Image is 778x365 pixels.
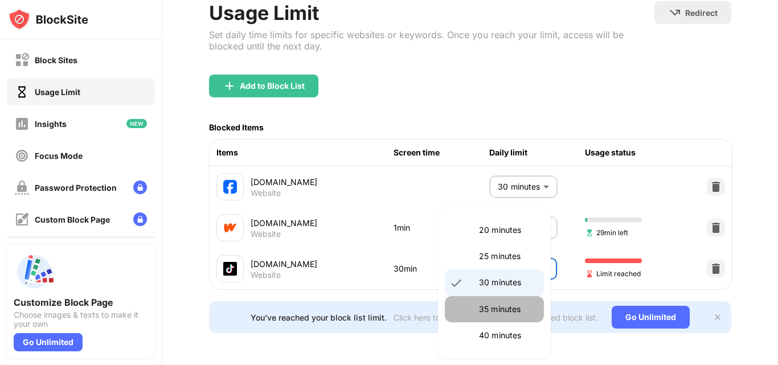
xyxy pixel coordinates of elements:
p: 25 minutes [479,250,537,263]
p: 40 minutes [479,329,537,342]
p: 30 minutes [479,276,537,289]
p: 20 minutes [479,224,537,236]
p: 35 minutes [479,303,537,315]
